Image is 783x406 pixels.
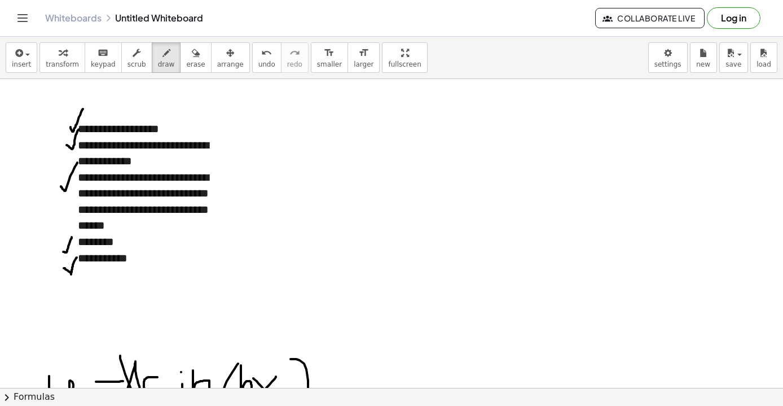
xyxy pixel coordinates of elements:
span: insert [12,60,31,68]
button: format_sizesmaller [311,42,348,73]
button: insert [6,42,37,73]
span: scrub [127,60,146,68]
button: load [750,42,777,73]
i: keyboard [98,46,108,60]
span: fullscreen [388,60,421,68]
span: redo [287,60,302,68]
span: load [756,60,771,68]
i: format_size [324,46,335,60]
a: Whiteboards [45,12,102,24]
button: draw [152,42,181,73]
button: Toggle navigation [14,9,32,27]
span: erase [186,60,205,68]
span: larger [354,60,373,68]
button: erase [180,42,211,73]
button: redoredo [281,42,309,73]
span: keypad [91,60,116,68]
button: Collaborate Live [595,8,705,28]
span: draw [158,60,175,68]
button: format_sizelarger [347,42,380,73]
button: keyboardkeypad [85,42,122,73]
span: save [725,60,741,68]
span: smaller [317,60,342,68]
span: undo [258,60,275,68]
button: fullscreen [382,42,427,73]
i: undo [261,46,272,60]
button: arrange [211,42,250,73]
span: new [696,60,710,68]
button: scrub [121,42,152,73]
button: undoundo [252,42,281,73]
span: settings [654,60,681,68]
i: redo [289,46,300,60]
i: format_size [358,46,369,60]
span: arrange [217,60,244,68]
span: Collaborate Live [605,13,695,23]
button: transform [39,42,85,73]
button: new [690,42,717,73]
button: Log in [707,7,760,29]
span: transform [46,60,79,68]
button: save [719,42,748,73]
button: settings [648,42,688,73]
